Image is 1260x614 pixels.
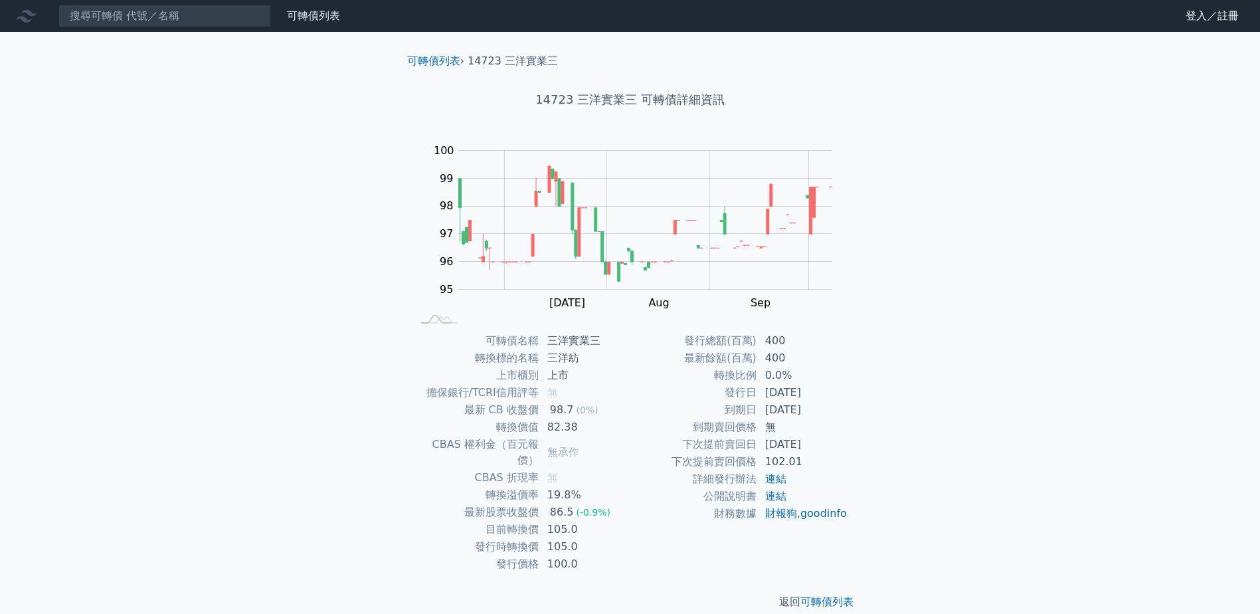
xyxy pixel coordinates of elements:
g: Chart [427,144,852,310]
tspan: 97 [440,227,453,240]
td: 上市 [539,367,630,384]
td: 三洋實業三 [539,332,630,350]
td: 可轉債名稱 [412,332,539,350]
td: 財務數據 [630,505,757,522]
a: goodinfo [800,507,847,520]
td: 82.38 [539,419,630,436]
tspan: 100 [434,144,454,157]
td: 上市櫃別 [412,367,539,384]
a: 連結 [765,490,786,502]
input: 搜尋可轉債 代號／名稱 [58,5,271,27]
td: 目前轉換價 [412,521,539,538]
span: (-0.9%) [576,507,610,518]
a: 可轉債列表 [287,9,340,22]
span: 無 [547,386,558,399]
td: 轉換溢價率 [412,486,539,504]
tspan: 98 [440,199,453,212]
td: CBAS 折現率 [412,469,539,486]
td: 發行價格 [412,556,539,573]
li: › [407,53,464,69]
td: 轉換比例 [630,367,757,384]
td: [DATE] [757,436,848,453]
td: [DATE] [757,384,848,401]
td: 下次提前賣回價格 [630,453,757,470]
td: 詳細發行辦法 [630,470,757,488]
td: 到期賣回價格 [630,419,757,436]
td: 無 [757,419,848,436]
td: 轉換價值 [412,419,539,436]
tspan: Sep [751,296,770,309]
td: 最新餘額(百萬) [630,350,757,367]
span: 無承作 [547,446,579,459]
a: 登入／註冊 [1175,5,1249,27]
td: 發行時轉換價 [412,538,539,556]
td: 0.0% [757,367,848,384]
tspan: [DATE] [549,296,585,309]
a: 可轉債列表 [800,595,854,608]
td: 400 [757,350,848,367]
a: 財報狗 [765,507,797,520]
td: 擔保銀行/TCRI信用評等 [412,384,539,401]
h1: 14723 三洋實業三 可轉債詳細資訊 [397,90,864,109]
div: 98.7 [547,402,577,418]
td: CBAS 權利金（百元報價） [412,436,539,469]
a: 可轉債列表 [407,54,460,67]
td: 下次提前賣回日 [630,436,757,453]
td: 400 [757,332,848,350]
td: 發行日 [630,384,757,401]
td: 100.0 [539,556,630,573]
div: 86.5 [547,504,577,520]
td: , [757,505,848,522]
tspan: 99 [440,172,453,185]
li: 14723 三洋實業三 [468,53,558,69]
td: 105.0 [539,538,630,556]
a: 連結 [765,472,786,485]
td: 最新 CB 收盤價 [412,401,539,419]
span: 無 [547,471,558,484]
p: 返回 [397,594,864,610]
tspan: 95 [440,283,453,296]
tspan: 96 [440,255,453,268]
td: 到期日 [630,401,757,419]
td: 102.01 [757,453,848,470]
td: [DATE] [757,401,848,419]
span: (0%) [576,405,598,415]
td: 公開說明書 [630,488,757,505]
td: 19.8% [539,486,630,504]
tspan: Aug [648,296,669,309]
td: 最新股票收盤價 [412,504,539,521]
td: 發行總額(百萬) [630,332,757,350]
td: 105.0 [539,521,630,538]
td: 轉換標的名稱 [412,350,539,367]
td: 三洋紡 [539,350,630,367]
